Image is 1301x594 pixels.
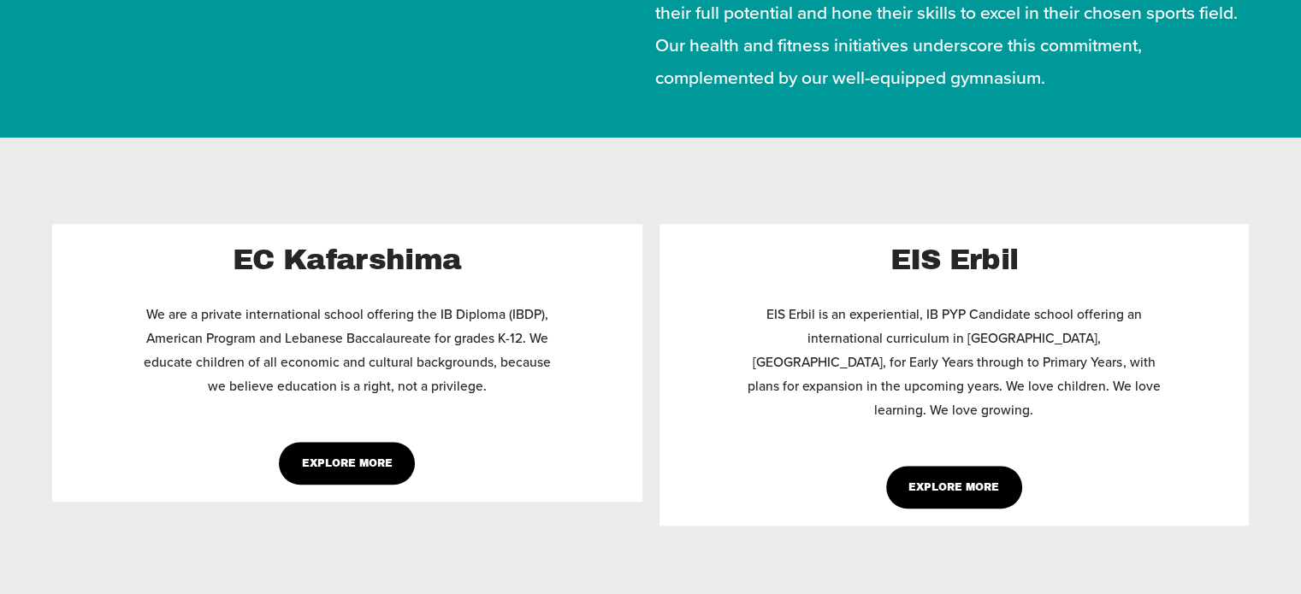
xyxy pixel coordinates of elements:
[139,241,555,279] h2: EC Kafarshima
[886,466,1022,509] a: Explore More
[746,241,1162,279] h2: EIS Erbil
[746,302,1162,422] p: EIS Erbil is an experiential, IB PYP Candidate school offering an international curriculum in [GE...
[279,442,415,485] a: Explore More
[139,302,555,398] p: We are a private international school offering the IB Diploma (IBDP), American Program and Lebane...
